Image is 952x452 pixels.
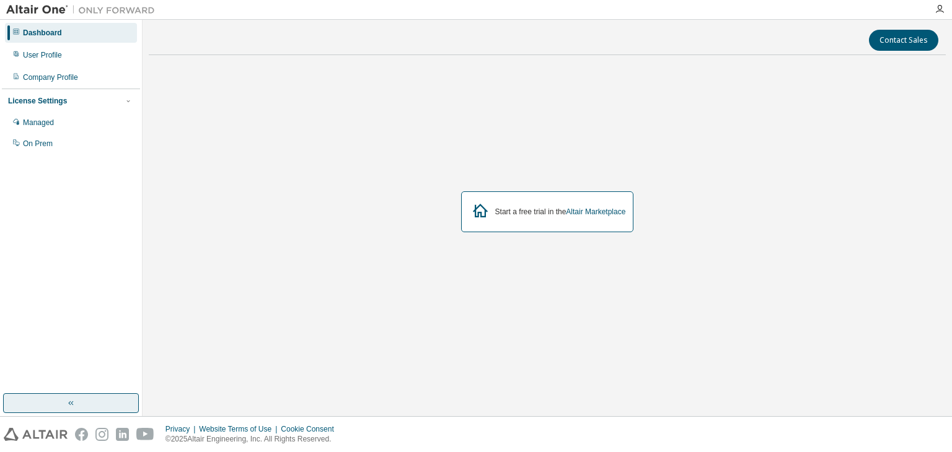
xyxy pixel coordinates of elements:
div: On Prem [23,139,53,149]
img: altair_logo.svg [4,428,68,441]
a: Altair Marketplace [566,207,625,216]
div: Cookie Consent [281,424,341,434]
div: Company Profile [23,72,78,82]
div: User Profile [23,50,62,60]
div: Managed [23,118,54,128]
div: Privacy [165,424,199,434]
button: Contact Sales [869,30,938,51]
div: Start a free trial in the [495,207,626,217]
div: License Settings [8,96,67,106]
div: Dashboard [23,28,62,38]
p: © 2025 Altair Engineering, Inc. All Rights Reserved. [165,434,342,445]
img: instagram.svg [95,428,108,441]
img: youtube.svg [136,428,154,441]
div: Website Terms of Use [199,424,281,434]
img: linkedin.svg [116,428,129,441]
img: Altair One [6,4,161,16]
img: facebook.svg [75,428,88,441]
